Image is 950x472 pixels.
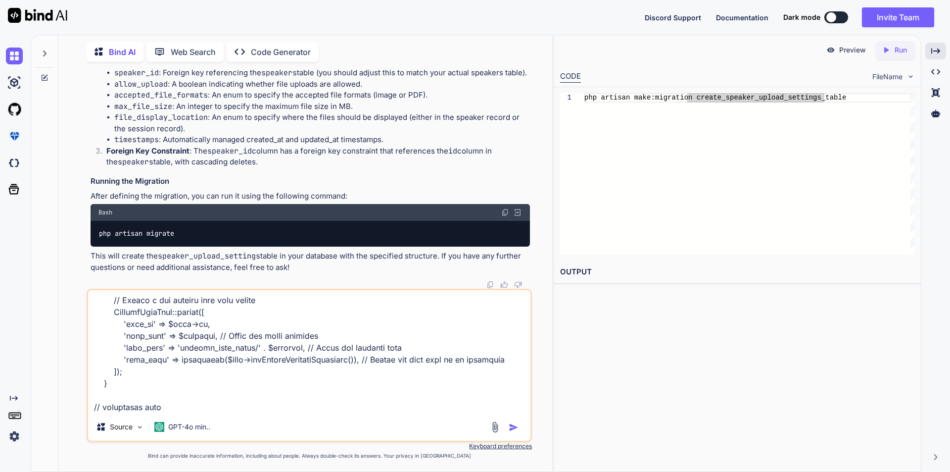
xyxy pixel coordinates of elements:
p: Web Search [171,46,216,58]
img: githubLight [6,101,23,118]
code: allow_upload [114,79,168,89]
p: Source [110,422,133,432]
code: speakers [118,157,153,167]
div: 1 [560,93,571,103]
li: : Automatically managed created_at and updated_at timestamps. [114,134,530,146]
img: GPT-4o mini [154,422,164,432]
div: CODE [560,71,581,83]
img: Bind AI [8,8,67,23]
img: icon [509,422,519,432]
span: FileName [872,72,902,82]
p: Bind can provide inaccurate information, including about people. Always double-check its answers.... [87,452,532,460]
code: speaker_upload_settings [158,251,260,261]
span: Discord Support [645,13,701,22]
img: copy [486,281,494,289]
img: dislike [514,281,522,289]
strong: Foreign Key Constraint [106,146,190,156]
p: Code Generator [251,46,311,58]
img: chat [6,48,23,64]
h2: OUTPUT [554,261,921,284]
li: : An enum to specify the accepted file formats (image or PDF). [114,90,530,101]
img: darkCloudIdeIcon [6,155,23,171]
code: speaker_id [114,68,159,78]
code: speakers [261,68,297,78]
p: : The column has a foreign key constraint that references the column in the table, with cascading... [106,146,530,168]
code: php artisan migrate [98,228,175,239]
li: : Foreign key referencing the table (you should adjust this to match your actual speakers table). [114,67,530,79]
img: ai-studio [6,74,23,91]
span: php artisan make:migration create_speaker_upload_s [584,94,792,102]
img: attachment [489,421,501,433]
button: Discord Support [645,12,701,23]
img: settings [6,428,23,445]
button: Invite Team [862,7,934,27]
code: accepted_file_formats [114,90,208,100]
p: Bind AI [109,46,136,58]
code: max_file_size [114,102,172,111]
img: copy [501,209,509,216]
code: timestamps [114,135,159,145]
img: Pick Models [136,423,144,431]
h3: Running the Migration [91,176,530,187]
img: premium [6,128,23,145]
span: ettings_table [792,94,846,102]
textarea: // loremip dolo sita consec adipisci elitsEddoeiuSmod(tempo $incididunTutl, Etdolor $magnaal) { /... [88,290,530,413]
img: chevron down [906,72,915,81]
li: : An enum to specify where the files should be displayed (either in the speaker record or the ses... [114,112,530,134]
li: : A boolean indicating whether file uploads are allowed. [114,79,530,90]
code: file_display_location [114,112,208,122]
img: Open in Browser [513,208,522,217]
p: Preview [839,45,866,55]
code: id [448,146,457,156]
span: Bash [98,209,112,216]
p: GPT-4o min.. [168,422,210,432]
li: : An integer to specify the maximum file size in MB. [114,101,530,112]
button: Documentation [716,12,768,23]
p: Run [895,45,907,55]
img: preview [826,46,835,54]
span: Documentation [716,13,768,22]
code: speaker_id [207,146,252,156]
p: This will create the table in your database with the specified structure. If you have any further... [91,251,530,273]
p: Keyboard preferences [87,442,532,450]
span: Dark mode [783,12,820,22]
img: like [500,281,508,289]
p: After defining the migration, you can run it using the following command: [91,191,530,202]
